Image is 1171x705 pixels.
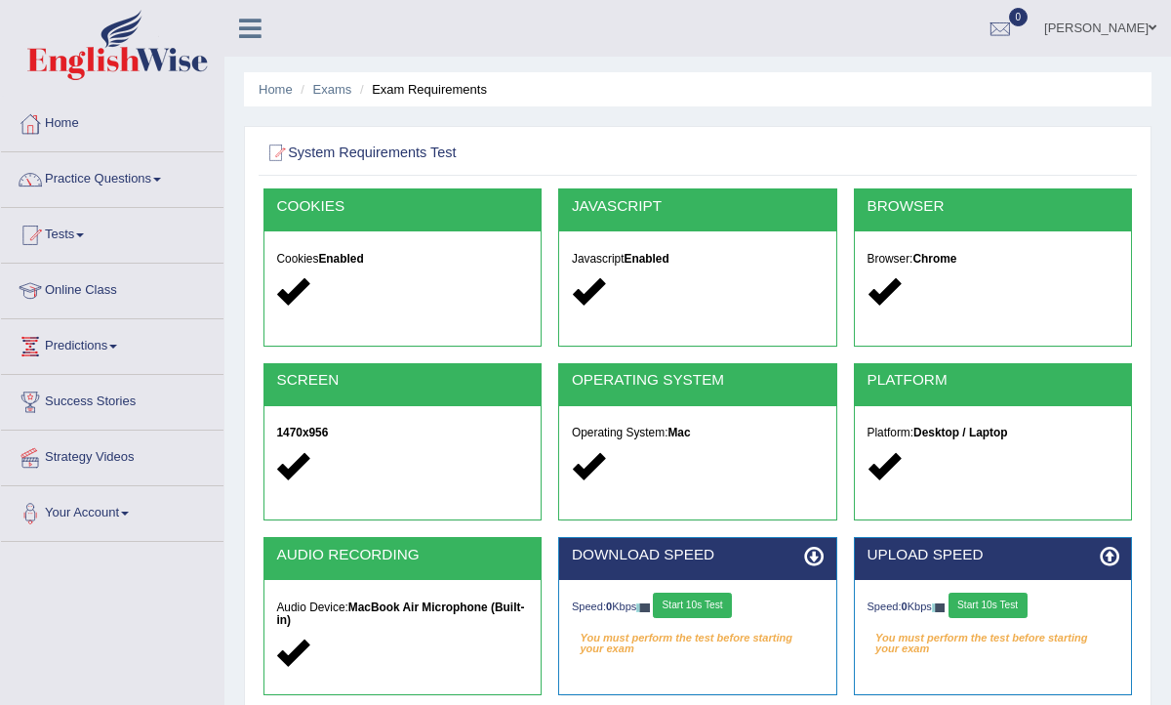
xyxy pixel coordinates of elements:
[259,82,293,97] a: Home
[636,603,650,612] img: ajax-loader-fb-connection.gif
[1,319,223,368] a: Predictions
[1,264,223,312] a: Online Class
[355,80,487,99] li: Exam Requirements
[606,601,612,612] strong: 0
[868,593,1119,622] div: Speed: Kbps
[276,601,528,627] h5: Audio Device:
[572,253,824,266] h5: Javascript
[913,426,1007,439] strong: Desktop / Laptop
[572,372,824,389] h2: OPERATING SYSTEM
[276,372,528,389] h2: SCREEN
[572,547,824,563] h2: DOWNLOAD SPEED
[572,593,824,622] div: Speed: Kbps
[1,97,223,145] a: Home
[868,198,1119,215] h2: BROWSER
[276,601,524,627] strong: MacBook Air Microphone (Built-in)
[912,252,956,266] strong: Chrome
[667,426,690,439] strong: Mac
[572,627,824,652] em: You must perform the test before starting your exam
[653,593,732,618] button: Start 10s Test
[868,627,1119,652] em: You must perform the test before starting your exam
[868,253,1119,266] h5: Browser:
[1,375,223,424] a: Success Stories
[932,603,946,612] img: ajax-loader-fb-connection.gif
[1,431,223,479] a: Strategy Videos
[902,601,908,612] strong: 0
[868,547,1119,563] h2: UPLOAD SPEED
[949,593,1028,618] button: Start 10s Test
[1,486,223,535] a: Your Account
[572,198,824,215] h2: JAVASCRIPT
[276,198,528,215] h2: COOKIES
[1,208,223,257] a: Tests
[625,252,669,266] strong: Enabled
[318,252,363,266] strong: Enabled
[276,547,528,563] h2: AUDIO RECORDING
[313,82,352,97] a: Exams
[263,141,802,166] h2: System Requirements Test
[1009,8,1029,26] span: 0
[572,427,824,439] h5: Operating System:
[276,253,528,266] h5: Cookies
[276,426,328,439] strong: 1470x956
[868,427,1119,439] h5: Platform:
[1,152,223,201] a: Practice Questions
[868,372,1119,389] h2: PLATFORM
